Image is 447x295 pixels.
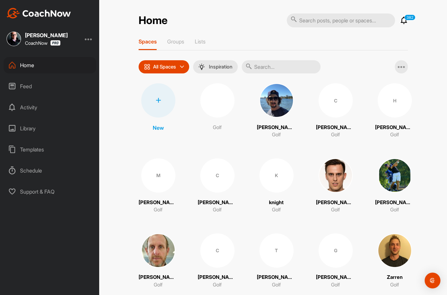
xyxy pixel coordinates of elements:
p: Golf [331,131,340,139]
div: Activity [4,99,96,116]
p: [PERSON_NAME] [257,274,296,281]
div: M [141,158,175,193]
p: [PERSON_NAME] [257,124,296,131]
p: 382 [404,14,415,20]
p: Golf [272,206,281,214]
p: [PERSON_NAME] [316,124,355,131]
p: Golf [154,206,163,214]
p: [PERSON_NAME] [139,274,178,281]
div: CoachNow [25,40,60,46]
a: [PERSON_NAME]Golf [257,83,296,139]
h2: Home [139,14,168,27]
img: icon [144,64,150,70]
p: Golf [213,206,222,214]
a: M[PERSON_NAME]Golf [139,158,178,214]
p: Golf [390,206,399,214]
p: Zarren [387,274,403,281]
a: [PERSON_NAME]Golf [139,233,178,289]
p: All Spaces [153,64,176,69]
img: square_d7b6dd5b2d8b6df5777e39d7bdd614c0.jpg [7,32,21,46]
a: C[PERSON_NAME]Golf [198,158,237,214]
p: [PERSON_NAME] [375,199,414,206]
img: square_04ca77c7c53cd3339529e915fae3917d.jpg [319,158,353,193]
div: G [319,233,353,268]
a: G[PERSON_NAME]Golf [316,233,355,289]
img: square_c52517cafae7cc9ad69740a6896fcb52.jpg [378,158,412,193]
a: T[PERSON_NAME]Golf [257,233,296,289]
div: T [259,233,294,268]
p: knight [269,199,284,206]
a: C[PERSON_NAME]Golf [198,233,237,289]
a: Golf [198,83,237,139]
p: Golf [331,281,340,289]
div: [PERSON_NAME] [25,33,68,38]
p: Golf [154,281,163,289]
p: [PERSON_NAME] [375,124,414,131]
input: Search... [242,60,321,73]
p: Golf [390,131,399,139]
a: H[PERSON_NAME]Golf [375,83,414,139]
p: Lists [195,38,206,45]
img: menuIcon [198,64,205,70]
div: H [378,83,412,118]
div: Open Intercom Messenger [425,273,440,288]
img: square_e5a1c8b45c7a489716c79f886f6a0dca.jpg [141,233,175,268]
div: C [200,158,235,193]
p: [PERSON_NAME] [198,274,237,281]
p: Golf [331,206,340,214]
a: KknightGolf [257,158,296,214]
img: square_c74c483136c5a322e8c3ab00325b5695.jpg [259,83,294,118]
div: Library [4,120,96,137]
img: CoachNow Pro [50,40,60,46]
a: ZarrenGolf [375,233,414,289]
p: [PERSON_NAME] [198,199,237,206]
div: Schedule [4,162,96,179]
a: [PERSON_NAME]Golf [316,158,355,214]
div: C [200,233,235,268]
div: C [319,83,353,118]
div: Feed [4,78,96,94]
p: Golf [272,131,281,139]
p: Golf [213,124,222,131]
p: Groups [167,38,184,45]
div: Home [4,57,96,73]
p: [PERSON_NAME] [139,199,178,206]
p: Golf [272,281,281,289]
img: CoachNow [7,8,71,18]
p: New [153,124,164,132]
input: Search posts, people or spaces... [287,13,395,27]
img: square_3693790e66a3519a47180c501abf0a57.jpg [378,233,412,268]
a: C[PERSON_NAME]Golf [316,83,355,139]
div: K [259,158,294,193]
a: [PERSON_NAME]Golf [375,158,414,214]
p: Inspiration [209,64,233,69]
div: Templates [4,141,96,158]
div: Support & FAQ [4,183,96,200]
p: [PERSON_NAME] [316,274,355,281]
p: Golf [390,281,399,289]
p: [PERSON_NAME] [316,199,355,206]
p: Golf [213,281,222,289]
p: Spaces [139,38,157,45]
